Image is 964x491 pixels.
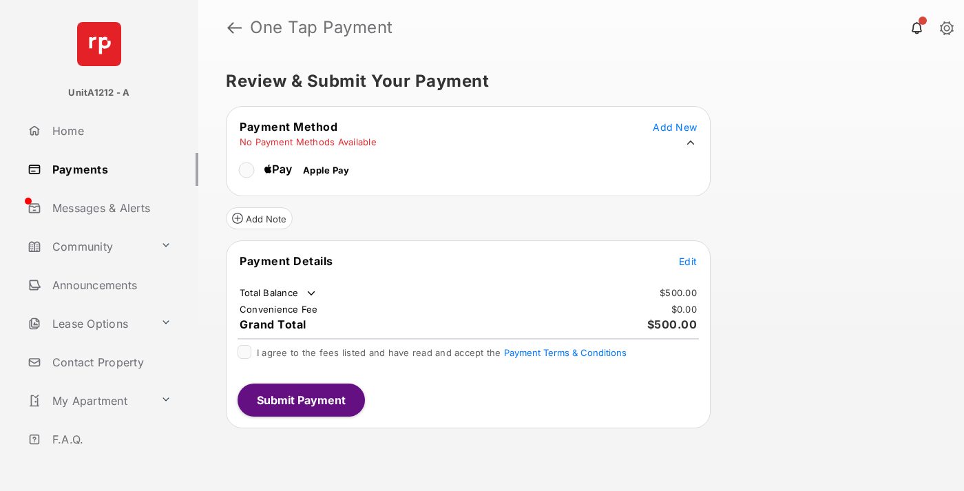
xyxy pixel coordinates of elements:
[22,191,198,224] a: Messages & Alerts
[240,317,306,331] span: Grand Total
[240,120,337,134] span: Payment Method
[239,303,319,315] td: Convenience Fee
[240,254,333,268] span: Payment Details
[239,136,377,148] td: No Payment Methods Available
[22,269,198,302] a: Announcements
[22,307,155,340] a: Lease Options
[257,347,627,358] span: I agree to the fees listed and have read and accept the
[77,22,121,66] img: svg+xml;base64,PHN2ZyB4bWxucz0iaHR0cDovL3d3dy53My5vcmcvMjAwMC9zdmciIHdpZHRoPSI2NCIgaGVpZ2h0PSI2NC...
[303,165,349,176] span: Apple Pay
[22,114,198,147] a: Home
[226,73,925,90] h5: Review & Submit Your Payment
[238,384,365,417] button: Submit Payment
[68,86,129,100] p: UnitA1212 - A
[671,303,698,315] td: $0.00
[22,423,198,456] a: F.A.Q.
[504,347,627,358] button: I agree to the fees listed and have read and accept the
[679,255,697,267] span: Edit
[22,346,198,379] a: Contact Property
[22,153,198,186] a: Payments
[22,384,155,417] a: My Apartment
[226,207,293,229] button: Add Note
[653,121,697,133] span: Add New
[679,254,697,268] button: Edit
[239,286,318,300] td: Total Balance
[647,317,698,331] span: $500.00
[653,120,697,134] button: Add New
[250,19,393,36] strong: One Tap Payment
[22,230,155,263] a: Community
[659,286,698,299] td: $500.00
